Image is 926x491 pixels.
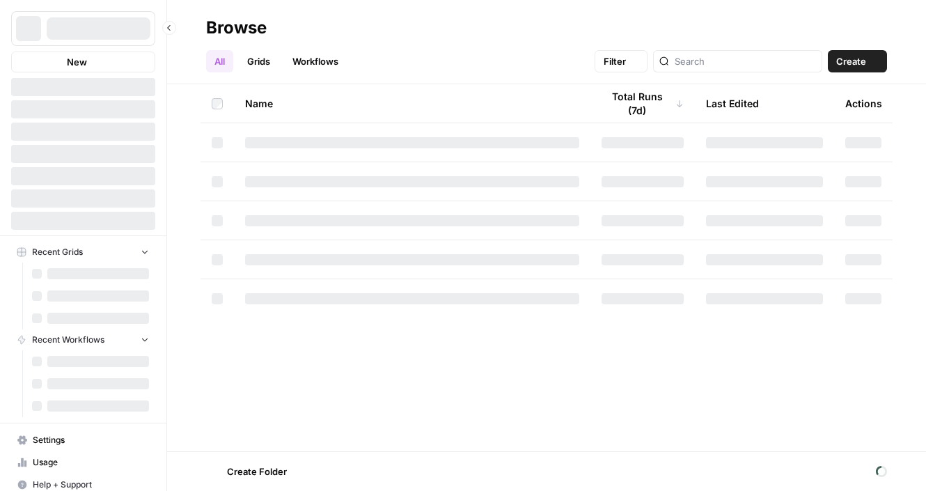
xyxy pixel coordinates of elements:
button: Create Folder [206,460,295,483]
span: Settings [33,434,149,446]
span: Create [836,54,866,68]
a: Workflows [284,50,347,72]
div: Browse [206,17,267,39]
button: Filter [595,50,648,72]
span: Help + Support [33,478,149,491]
a: Grids [239,50,278,72]
button: Recent Workflows [11,329,155,350]
a: All [206,50,233,72]
button: New [11,52,155,72]
span: Recent Workflows [32,334,104,346]
a: Usage [11,451,155,474]
span: Usage [33,456,149,469]
a: Settings [11,429,155,451]
span: Recent Grids [32,246,83,258]
button: Create [828,50,887,72]
input: Search [675,54,816,68]
button: Recent Grids [11,242,155,263]
div: Last Edited [706,84,759,123]
div: Total Runs (7d) [602,84,684,123]
div: Name [245,84,579,123]
span: Create Folder [227,465,287,478]
div: Actions [845,84,882,123]
span: Filter [604,54,626,68]
span: New [67,55,87,69]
